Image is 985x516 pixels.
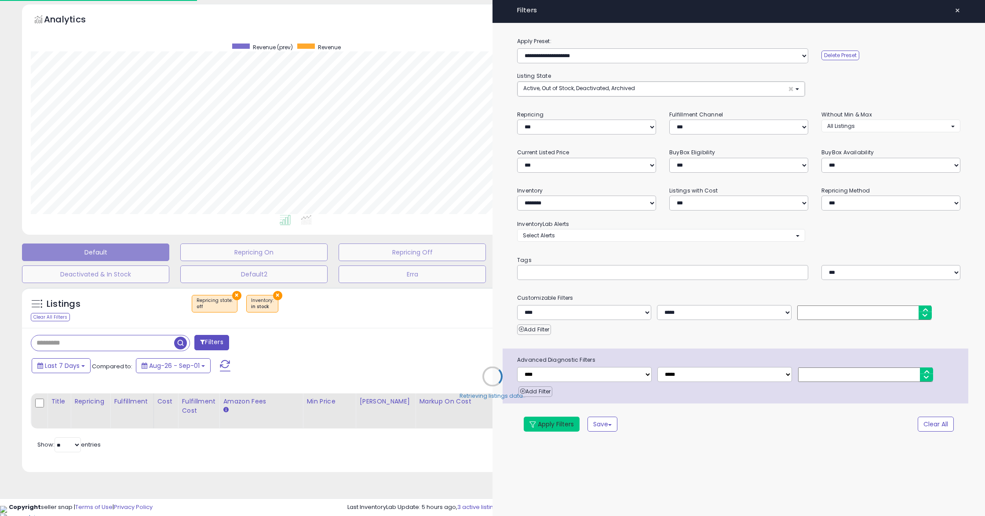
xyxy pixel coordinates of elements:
[955,4,960,17] span: ×
[517,7,960,14] h4: Filters
[821,51,859,60] button: Delete Preset
[517,111,544,118] small: Repricing
[523,84,635,92] span: Active, Out of Stock, Deactivated, Archived
[460,392,525,400] div: Retrieving listings data..
[523,232,555,239] span: Select Alerts
[511,36,967,46] label: Apply Preset:
[821,120,960,132] button: All Listings
[518,82,805,96] button: Active, Out of Stock, Deactivated, Archived ×
[669,187,718,194] small: Listings with Cost
[669,111,723,118] small: Fulfillment Channel
[669,149,715,156] small: BuyBox Eligibility
[951,4,964,17] button: ×
[517,187,543,194] small: Inventory
[821,187,870,194] small: Repricing Method
[511,255,967,265] small: Tags
[517,220,569,228] small: InventoryLab Alerts
[788,84,794,94] span: ×
[821,111,872,118] small: Without Min & Max
[821,149,874,156] small: BuyBox Availability
[827,122,855,130] span: All Listings
[517,149,569,156] small: Current Listed Price
[517,229,805,242] button: Select Alerts
[517,72,551,80] small: Listing State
